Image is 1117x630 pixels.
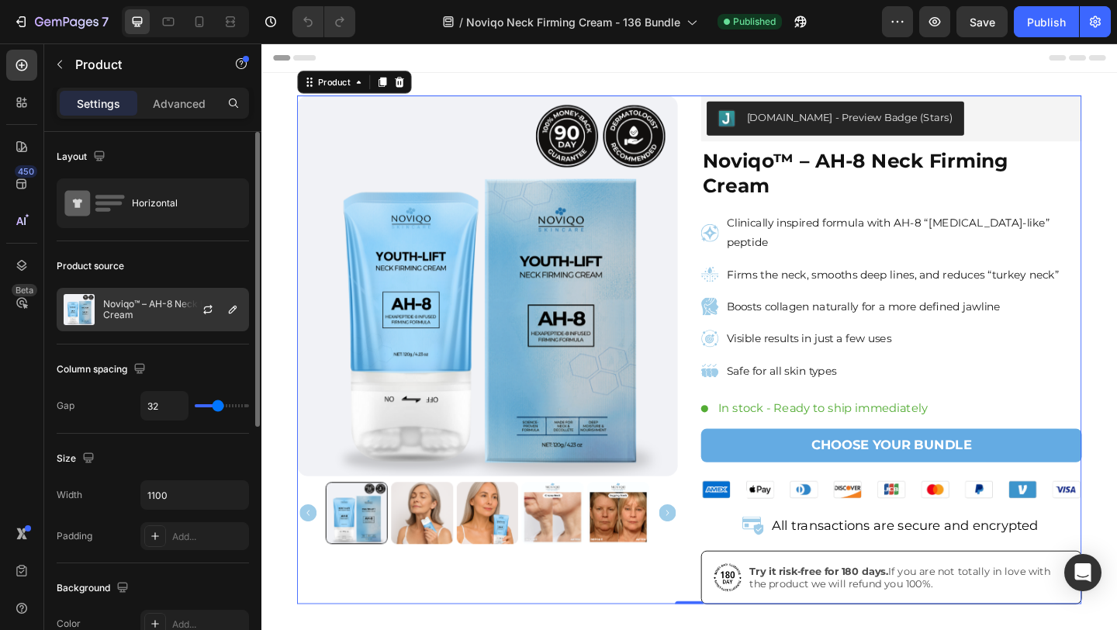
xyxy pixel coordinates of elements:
p: Settings [77,95,120,112]
div: 450 [15,165,37,178]
span: Noviqo Neck Firming Cream - 136 Bundle [466,14,680,30]
span: All transactions are secure and encrypted [555,516,845,533]
p: Firms the neck, smooths deep lines, and reduces “turkey neck” [506,241,890,261]
p: Boosts collagen naturally for a more defined jawline [506,275,890,296]
div: Open Intercom Messenger [1064,554,1101,591]
span: / [459,14,463,30]
div: Background [57,578,132,599]
p: CHOOSE YOUR BUNDLE [598,428,773,446]
div: Add... [172,530,245,544]
span: In stock - Ready to ship immediately [496,388,724,407]
p: Product [75,55,207,74]
p: Safe for all skin types [506,345,890,366]
h2: Noviqo™ – AH-8 Neck Firming Cream [478,112,892,170]
p: If you are not totally in love with the product we will refund you 100%. [531,568,877,594]
img: gempages_566123104753943382-047bd3bf-c0b2-43c9-bc40-90f325b5fba8.png [491,565,523,597]
p: 7 [102,12,109,31]
input: Auto [141,392,188,420]
img: product feature img [64,294,95,325]
button: Carousel Next Arrow [432,501,451,520]
div: Gap [57,399,74,413]
div: Size [57,448,98,469]
div: Publish [1027,14,1066,30]
div: Undo/Redo [292,6,355,37]
div: Width [57,488,82,502]
div: Layout [57,147,109,168]
div: Column spacing [57,359,149,380]
iframe: Design area [261,43,1117,630]
img: gempages_550918732554175702-36ecf037-4424-4230-8410-17a586e87296.png [478,474,892,497]
strong: Try it risk-free for 180 days. [531,567,682,581]
button: Judge.me - Preview Badge (Stars) [484,63,764,100]
p: Noviqo™ – AH-8 Neck Firming Cream [103,299,242,320]
div: Beta [12,284,37,296]
div: [DOMAIN_NAME] - Preview Badge (Stars) [527,72,752,88]
button: Save [956,6,1008,37]
div: Horizontal [132,185,227,221]
div: Product [58,35,99,49]
p: Clinically inspired formula with AH-8 “[MEDICAL_DATA]-like” peptide [506,185,890,227]
a: CHOOSE YOUR BUNDLE [478,419,892,455]
div: Product source [57,259,124,273]
span: Published [733,15,776,29]
p: Advanced [153,95,206,112]
p: Visible results in just a few uses [506,310,890,331]
img: Judgeme.png [496,72,515,91]
button: 7 [6,6,116,37]
input: Auto [141,481,248,509]
div: Padding [57,529,92,543]
button: Publish [1014,6,1079,37]
span: Save [970,16,995,29]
